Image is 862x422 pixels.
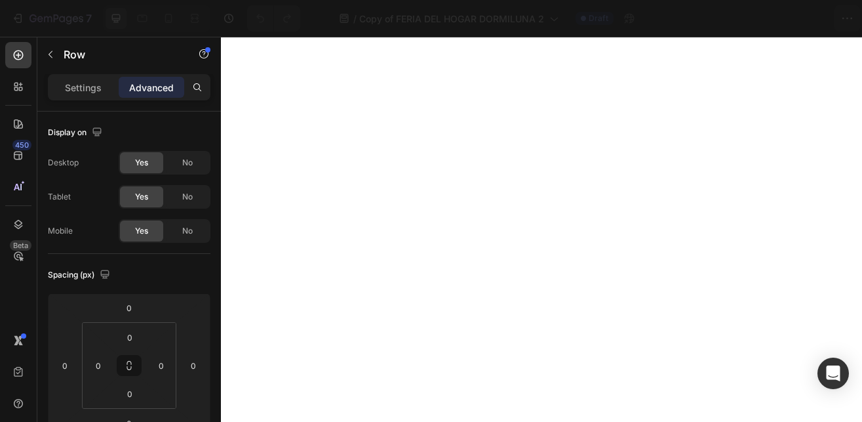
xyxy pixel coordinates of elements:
[48,157,79,169] div: Desktop
[353,12,357,26] span: /
[117,327,143,347] input: 0px
[5,5,98,32] button: 7
[117,384,143,404] input: 0px
[182,157,193,169] span: No
[786,12,819,26] div: Publish
[221,37,862,422] iframe: Design area
[129,81,174,95] p: Advanced
[55,356,75,375] input: 0
[737,13,759,24] span: Save
[135,191,148,203] span: Yes
[359,12,544,26] span: Copy of FERIA DEL HOGAR DORMILUNA 2
[775,5,830,32] button: Publish
[48,225,73,237] div: Mobile
[151,356,171,375] input: 0px
[116,298,142,318] input: 0
[48,124,105,142] div: Display on
[86,11,92,26] p: 7
[726,5,770,32] button: Save
[10,240,31,251] div: Beta
[64,47,175,62] p: Row
[589,12,608,24] span: Draft
[184,356,203,375] input: 0
[48,191,71,203] div: Tablet
[88,356,108,375] input: 0px
[182,191,193,203] span: No
[817,358,849,389] div: Open Intercom Messenger
[48,266,113,284] div: Spacing (px)
[247,5,300,32] div: Undo/Redo
[65,81,102,95] p: Settings
[12,140,31,150] div: 450
[135,157,148,169] span: Yes
[182,225,193,237] span: No
[135,225,148,237] span: Yes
